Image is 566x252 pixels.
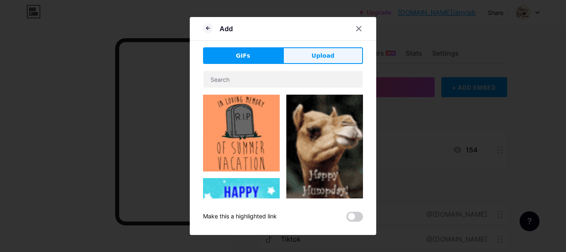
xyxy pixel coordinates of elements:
div: Add [220,24,233,34]
span: Upload [312,51,334,60]
span: GIFs [236,51,250,60]
img: Gihpy [286,95,363,211]
img: Gihpy [203,95,280,171]
button: GIFs [203,47,283,64]
input: Search [203,71,363,88]
div: Make this a highlighted link [203,212,277,222]
button: Upload [283,47,363,64]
